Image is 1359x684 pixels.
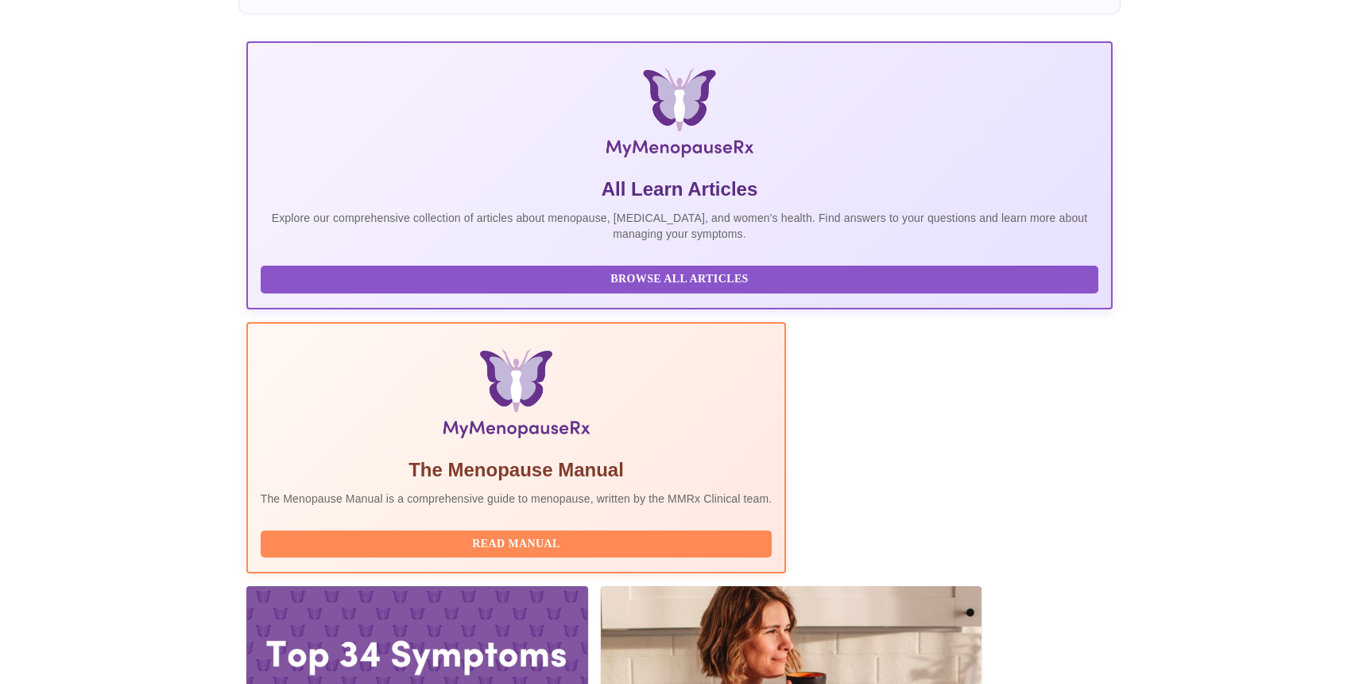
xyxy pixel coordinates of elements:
[390,68,968,164] img: MyMenopauseRx Logo
[261,271,1103,285] a: Browse All Articles
[277,534,757,554] span: Read Manual
[342,349,691,445] img: Menopause Manual
[261,177,1099,202] h5: All Learn Articles
[261,536,776,550] a: Read Manual
[261,266,1099,293] button: Browse All Articles
[261,491,772,507] p: The Menopause Manual is a comprehensive guide to menopause, written by the MMRx Clinical team.
[261,530,772,558] button: Read Manual
[277,270,1083,290] span: Browse All Articles
[261,210,1099,242] p: Explore our comprehensive collection of articles about menopause, [MEDICAL_DATA], and women's hea...
[261,457,772,483] h5: The Menopause Manual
